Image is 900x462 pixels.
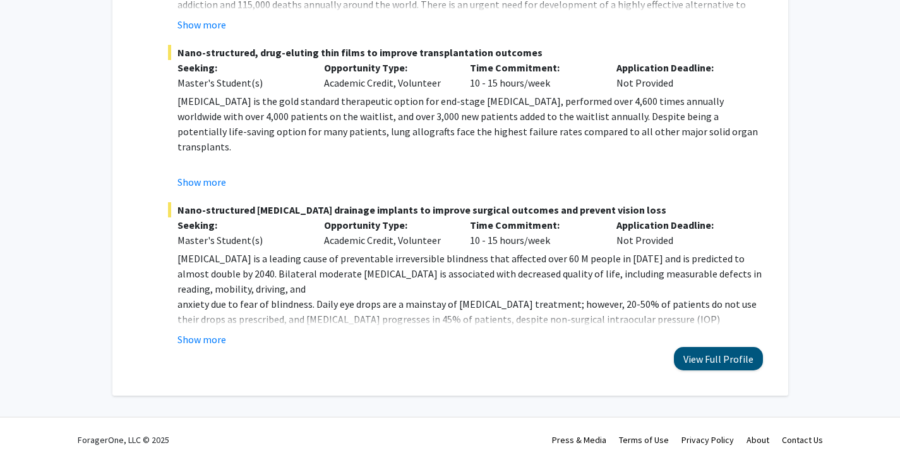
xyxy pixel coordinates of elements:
[177,60,305,75] p: Seeking:
[177,174,226,190] button: Show more
[747,434,769,446] a: About
[674,347,763,370] button: View Full Profile
[177,296,762,372] p: anxiety due to fear of blindness. Daily eye drops are a mainstay of [MEDICAL_DATA] treatment; how...
[619,434,669,446] a: Terms of Use
[315,217,461,248] div: Academic Credit, Volunteer
[177,233,305,248] div: Master's Student(s)
[177,17,226,32] button: Show more
[324,217,452,233] p: Opportunity Type:
[168,202,762,217] span: Nano-structured [MEDICAL_DATA] drainage implants to improve surgical outcomes and prevent vision ...
[315,60,461,90] div: Academic Credit, Volunteer
[616,217,744,233] p: Application Deadline:
[470,217,597,233] p: Time Commitment:
[470,60,597,75] p: Time Commitment:
[782,434,823,446] a: Contact Us
[177,75,305,90] div: Master's Student(s)
[607,60,753,90] div: Not Provided
[324,60,452,75] p: Opportunity Type:
[177,251,762,296] p: [MEDICAL_DATA] is a leading cause of preventable irreversible blindness that affected over 60 M p...
[177,94,762,154] p: [MEDICAL_DATA] is the gold standard therapeutic option for end-stage [MEDICAL_DATA], performed ov...
[177,332,226,347] button: Show more
[681,434,734,446] a: Privacy Policy
[552,434,606,446] a: Press & Media
[9,405,54,453] iframe: Chat
[460,217,607,248] div: 10 - 15 hours/week
[607,217,753,248] div: Not Provided
[616,60,744,75] p: Application Deadline:
[78,418,169,462] div: ForagerOne, LLC © 2025
[177,217,305,233] p: Seeking:
[168,45,762,60] span: Nano-structured, drug-eluting thin films to improve transplantation outcomes
[460,60,607,90] div: 10 - 15 hours/week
